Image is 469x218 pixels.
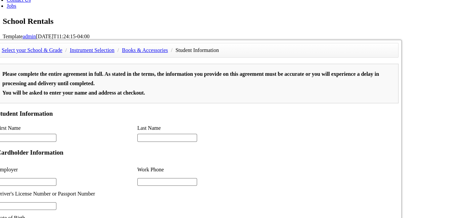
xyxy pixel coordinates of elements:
[122,47,168,53] a: Books & Accessories
[22,34,36,39] a: admin
[36,34,89,39] span: [DATE]T11:24:15-04:00
[74,2,84,9] span: of 2
[176,46,219,55] li: Student Information
[169,47,174,53] span: /
[192,2,238,9] select: Zoom
[116,47,121,53] span: /
[56,1,74,9] input: Page
[3,34,22,39] span: Template
[63,47,68,53] span: /
[137,162,278,177] li: Work Phone
[2,47,62,53] a: Select your School & Grade
[137,123,278,133] li: Last Name
[70,47,114,53] a: Instrument Selection
[7,3,16,9] a: Jobs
